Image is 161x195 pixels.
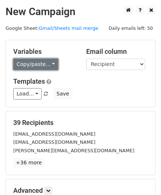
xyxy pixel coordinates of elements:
[13,187,148,195] h5: Advanced
[86,48,148,56] h5: Email column
[124,160,161,195] iframe: Chat Widget
[13,88,42,100] a: Load...
[6,6,155,18] h2: New Campaign
[13,158,44,167] a: +36 more
[13,148,134,153] small: [PERSON_NAME][EMAIL_ADDRESS][DOMAIN_NAME]
[13,131,95,137] small: [EMAIL_ADDRESS][DOMAIN_NAME]
[13,59,58,70] a: Copy/paste...
[13,119,148,127] h5: 39 Recipients
[13,77,45,85] a: Templates
[6,25,98,31] small: Google Sheet:
[13,139,95,145] small: [EMAIL_ADDRESS][DOMAIN_NAME]
[106,24,155,32] span: Daily emails left: 50
[13,48,75,56] h5: Variables
[39,25,98,31] a: Gmail/Sheets mail merge
[53,88,72,100] button: Save
[106,25,155,31] a: Daily emails left: 50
